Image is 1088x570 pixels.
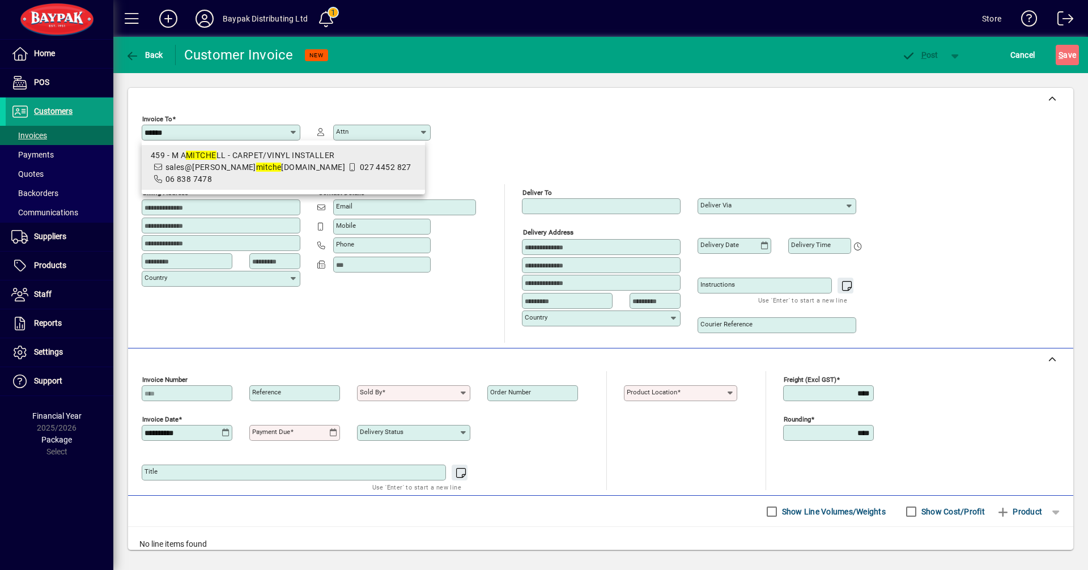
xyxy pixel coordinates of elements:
span: Customers [34,107,73,116]
span: Financial Year [32,411,82,420]
mat-option: 459 - M A MITCHELL - CARPET/VINYL INSTALLER [142,145,425,190]
div: Baypak Distributing Ltd [223,10,308,28]
span: ost [902,50,938,59]
span: S [1059,50,1063,59]
span: Payments [11,150,54,159]
mat-label: Deliver To [522,189,552,197]
div: No line items found [128,527,1073,562]
div: Store [982,10,1001,28]
span: 06 838 7478 [165,175,212,184]
mat-label: Courier Reference [700,320,753,328]
button: Back [122,45,166,65]
mat-hint: Use 'Enter' to start a new line [758,293,847,307]
span: Package [41,435,72,444]
mat-hint: Use 'Enter' to start a new line [372,480,461,494]
a: Logout [1049,2,1074,39]
mat-label: Invoice To [142,115,172,123]
div: Customer Invoice [184,46,294,64]
mat-label: Delivery date [700,241,739,249]
mat-label: Invoice number [142,376,188,384]
span: POS [34,78,49,87]
button: Save [1056,45,1079,65]
a: Knowledge Base [1013,2,1038,39]
mat-label: Instructions [700,280,735,288]
a: Settings [6,338,113,367]
span: Support [34,376,62,385]
a: Communications [6,203,113,222]
button: Profile [186,8,223,29]
button: Cancel [1008,45,1038,65]
span: Product [996,503,1042,521]
span: Products [34,261,66,270]
button: Post [896,45,944,65]
span: Back [125,50,163,59]
mat-label: Mobile [336,222,356,229]
a: Invoices [6,126,113,145]
a: Suppliers [6,223,113,251]
mat-label: Delivery time [791,241,831,249]
a: Support [6,367,113,395]
mat-label: Payment due [252,428,290,436]
span: P [921,50,926,59]
a: Home [6,40,113,68]
span: Suppliers [34,232,66,241]
span: Cancel [1010,46,1035,64]
mat-label: Rounding [784,415,811,423]
mat-label: Sold by [360,388,382,396]
label: Show Line Volumes/Weights [780,506,886,517]
a: Quotes [6,164,113,184]
div: 459 - M A LL - CARPET/VINYL INSTALLER [151,150,416,161]
span: NEW [309,52,324,59]
em: MITCHE [186,151,216,160]
label: Show Cost/Profit [919,506,985,517]
mat-label: Invoice date [142,415,178,423]
mat-label: Freight (excl GST) [784,376,836,384]
a: POS [6,69,113,97]
app-page-header-button: Back [113,45,176,65]
mat-label: Country [525,313,547,321]
span: Staff [34,290,52,299]
span: Quotes [11,169,44,178]
button: Add [150,8,186,29]
span: Reports [34,318,62,327]
a: Payments [6,145,113,164]
mat-label: Attn [336,127,348,135]
mat-label: Deliver via [700,201,732,209]
span: ave [1059,46,1076,64]
a: Reports [6,309,113,338]
em: mitche [256,163,282,172]
a: Staff [6,280,113,309]
mat-label: Title [144,467,158,475]
span: Backorders [11,189,58,198]
button: Product [991,501,1048,522]
span: Settings [34,347,63,356]
button: Copy to Delivery address [285,180,303,198]
mat-label: Order number [490,388,531,396]
span: sales@[PERSON_NAME] [DOMAIN_NAME] [165,163,346,172]
mat-label: Email [336,202,352,210]
span: Home [34,49,55,58]
a: Products [6,252,113,280]
a: Backorders [6,184,113,203]
mat-label: Country [144,274,167,282]
span: 027 4452 827 [360,163,411,172]
mat-label: Product location [627,388,677,396]
span: Invoices [11,131,47,140]
span: Communications [11,208,78,217]
mat-label: Reference [252,388,281,396]
mat-label: Phone [336,240,354,248]
mat-label: Delivery status [360,428,403,436]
